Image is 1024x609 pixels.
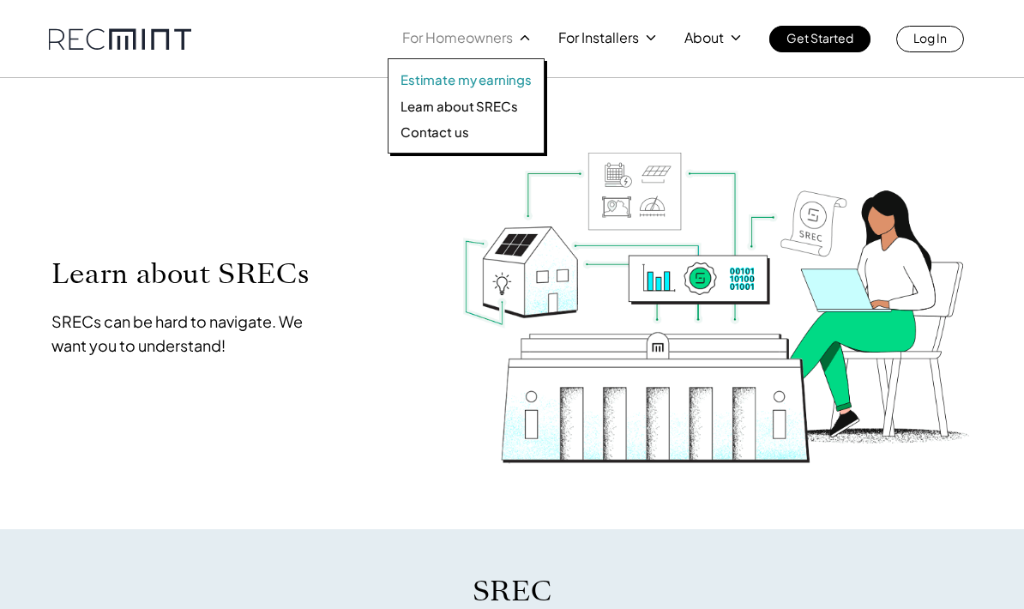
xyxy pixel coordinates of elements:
[51,310,321,358] p: SRECs can be hard to navigate. We want you to understand!
[401,98,517,115] p: Learn about SRECs
[786,26,853,50] p: Get Started
[401,98,532,115] a: Learn about SRECs
[51,257,321,290] p: Learn about SRECs
[896,26,964,52] a: Log In
[558,26,639,50] p: For Installers
[401,71,532,88] a: Estimate my earnings
[402,26,513,50] p: For Homeowners
[401,124,532,141] a: Contact us
[913,26,947,50] p: Log In
[684,26,724,50] p: About
[769,26,870,52] a: Get Started
[401,124,469,141] p: Contact us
